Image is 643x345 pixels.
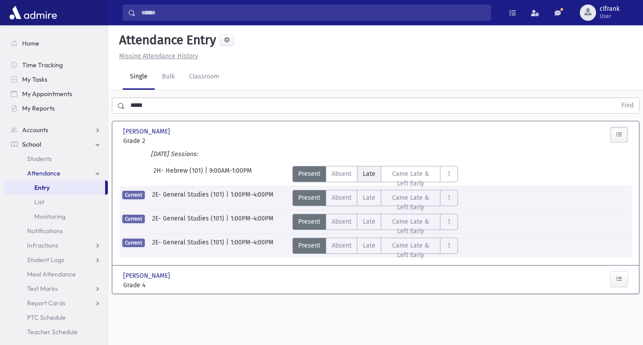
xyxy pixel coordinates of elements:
a: Students [4,152,108,166]
a: Meal Attendance [4,267,108,281]
span: 9:00AM-1:00PM [209,166,252,182]
span: 1:00PM-4:00PM [231,190,273,206]
span: My Appointments [22,90,72,98]
span: Present [298,193,320,202]
a: Bulk [155,64,182,90]
span: Students [27,155,52,163]
a: My Appointments [4,87,108,101]
span: | [205,166,209,182]
div: AttTypes [292,238,458,254]
span: 1:00PM-4:00PM [231,214,273,230]
span: Current [122,215,145,223]
span: clfrank [600,5,620,13]
span: Present [298,169,320,179]
span: Late [363,217,375,226]
a: List [4,195,108,209]
a: Entry [4,180,105,195]
a: Single [123,64,155,90]
input: Search [136,5,490,21]
span: Time Tracking [22,61,63,69]
img: AdmirePro [7,4,59,22]
span: 2E- General Studies (101) [152,238,226,254]
a: Infractions [4,238,108,253]
span: 2E- General Studies (101) [152,190,226,206]
span: My Reports [22,104,55,112]
a: Student Logs [4,253,108,267]
span: Home [22,39,39,47]
a: PTC Schedule [4,310,108,325]
span: Student Logs [27,256,64,264]
span: PTC Schedule [27,313,66,322]
a: Accounts [4,123,108,137]
a: Notifications [4,224,108,238]
h5: Attendance Entry [116,32,216,48]
span: Absent [332,193,352,202]
span: Came Late & Left Early [387,193,435,212]
span: Came Late & Left Early [387,217,435,236]
span: Monitoring [34,212,65,221]
span: Teacher Schedule [27,328,78,336]
a: Missing Attendance History [116,52,198,60]
span: Current [122,191,145,199]
span: [PERSON_NAME] [123,127,172,136]
a: Test Marks [4,281,108,296]
span: | [226,190,231,206]
a: My Reports [4,101,108,115]
a: School [4,137,108,152]
i: [DATE] Sessions: [151,150,198,158]
span: User [600,13,620,20]
span: | [226,238,231,254]
span: School [22,140,41,148]
span: Grade 4 [123,281,200,290]
a: Teacher Schedule [4,325,108,339]
span: Notifications [27,227,63,235]
span: List [34,198,44,206]
span: Grade 2 [123,136,200,146]
span: Absent [332,217,352,226]
span: Attendance [27,169,60,177]
span: Came Late & Left Early [387,169,435,188]
span: Came Late & Left Early [387,241,435,260]
span: | [226,214,231,230]
u: Missing Attendance History [119,52,198,60]
span: 1:00PM-4:00PM [231,238,273,254]
a: Time Tracking [4,58,108,72]
a: Home [4,36,108,51]
a: Monitoring [4,209,108,224]
span: Late [363,193,375,202]
span: My Tasks [22,75,47,83]
span: Late [363,169,375,179]
span: Present [298,217,320,226]
a: Classroom [182,64,227,90]
span: 2H- Hebrew (101) [153,166,205,182]
span: Absent [332,169,352,179]
span: Late [363,241,375,250]
a: Attendance [4,166,108,180]
span: Entry [34,184,50,192]
span: Report Cards [27,299,65,307]
span: [PERSON_NAME] [123,271,172,281]
button: Find [616,98,639,113]
div: AttTypes [292,166,458,182]
div: AttTypes [292,214,458,230]
span: Accounts [22,126,48,134]
span: Current [122,239,145,247]
span: Infractions [27,241,58,249]
a: My Tasks [4,72,108,87]
span: Meal Attendance [27,270,76,278]
div: AttTypes [292,190,458,206]
span: 2E- General Studies (101) [152,214,226,230]
span: Absent [332,241,352,250]
a: Report Cards [4,296,108,310]
span: Present [298,241,320,250]
span: Test Marks [27,285,58,293]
